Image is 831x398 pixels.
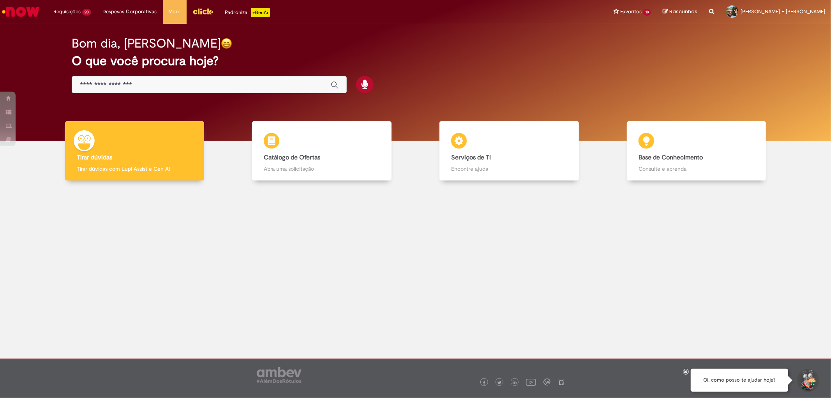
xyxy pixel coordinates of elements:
img: logo_footer_linkedin.png [513,380,517,385]
img: happy-face.png [221,38,232,49]
p: Tirar dúvidas com Lupi Assist e Gen Ai [77,165,192,173]
img: logo_footer_workplace.png [543,379,550,386]
img: logo_footer_facebook.png [482,381,486,385]
p: Encontre ajuda [451,165,567,173]
div: Padroniza [225,8,270,17]
span: 20 [82,9,91,16]
span: Despesas Corporativas [103,8,157,16]
span: Requisições [53,8,81,16]
img: logo_footer_youtube.png [526,377,536,387]
a: Base de Conhecimento Consulte e aprenda [603,121,790,181]
a: Serviços de TI Encontre ajuda [416,121,603,181]
a: Rascunhos [663,8,697,16]
b: Serviços de TI [451,154,491,161]
span: [PERSON_NAME] E [PERSON_NAME] [741,8,825,15]
span: Rascunhos [669,8,697,15]
span: 18 [643,9,651,16]
b: Tirar dúvidas [77,154,112,161]
button: Iniciar Conversa de Suporte [796,369,819,392]
b: Catálogo de Ofertas [264,154,320,161]
a: Tirar dúvidas Tirar dúvidas com Lupi Assist e Gen Ai [41,121,228,181]
img: logo_footer_ambev_rotulo_gray.png [257,367,302,383]
h2: Bom dia, [PERSON_NAME] [72,37,221,50]
img: ServiceNow [1,4,41,19]
p: +GenAi [251,8,270,17]
img: logo_footer_naosei.png [558,379,565,386]
span: More [169,8,181,16]
a: Catálogo de Ofertas Abra uma solicitação [228,121,416,181]
h2: O que você procura hoje? [72,54,759,68]
b: Base de Conhecimento [639,154,703,161]
p: Consulte e aprenda [639,165,754,173]
img: logo_footer_twitter.png [498,381,501,385]
img: click_logo_yellow_360x200.png [192,5,213,17]
span: Favoritos [620,8,642,16]
div: Oi, como posso te ajudar hoje? [691,369,788,392]
p: Abra uma solicitação [264,165,379,173]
